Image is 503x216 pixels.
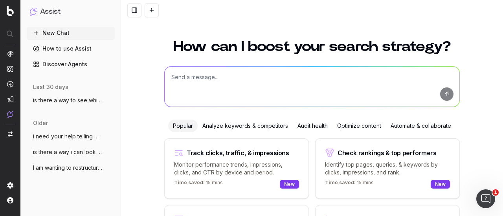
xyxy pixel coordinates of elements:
[7,65,13,72] img: Intelligence
[8,131,13,137] img: Switch project
[198,120,293,132] div: Analyze keywords & competitors
[293,120,332,132] div: Audit health
[27,94,115,107] button: is there a way to see which urls are bei
[7,96,13,102] img: Studio
[40,6,61,17] h1: Assist
[164,40,460,54] h1: How can I boost your search strategy?
[325,180,374,189] p: 15 mins
[27,162,115,174] button: I am wanting to restructure the https://
[30,8,37,15] img: Assist
[386,120,456,132] div: Automate & collaborate
[174,161,299,176] p: Monitor performance trends, impressions, clicks, and CTR by device and period.
[27,42,115,55] a: How to use Assist
[7,51,13,57] img: Analytics
[33,148,102,156] span: is there a way i can look at robots.txt
[33,164,102,172] span: I am wanting to restructure the https://
[27,130,115,143] button: i need your help telling me which No_of_
[30,6,112,17] button: Assist
[174,180,223,189] p: 15 mins
[33,119,48,127] span: older
[7,182,13,189] img: Setting
[174,180,205,185] span: Time saved:
[7,81,13,87] img: Activation
[27,58,115,71] a: Discover Agents
[338,150,437,156] div: Check rankings & top performers
[7,111,13,118] img: Assist
[33,83,68,91] span: last 30 days
[476,189,495,208] iframe: Intercom live chat
[33,133,102,140] span: i need your help telling me which No_of_
[33,96,102,104] span: is there a way to see which urls are bei
[280,180,299,189] div: New
[332,120,386,132] div: Optimize content
[325,180,356,185] span: Time saved:
[7,197,13,203] img: My account
[431,180,450,189] div: New
[325,161,450,176] p: Identify top pages, queries, & keywords by clicks, impressions, and rank.
[27,27,115,39] button: New Chat
[187,150,289,156] div: Track clicks, traffic, & impressions
[27,146,115,158] button: is there a way i can look at robots.txt
[492,189,499,196] span: 1
[168,120,198,132] div: Popular
[7,6,14,16] img: Botify logo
